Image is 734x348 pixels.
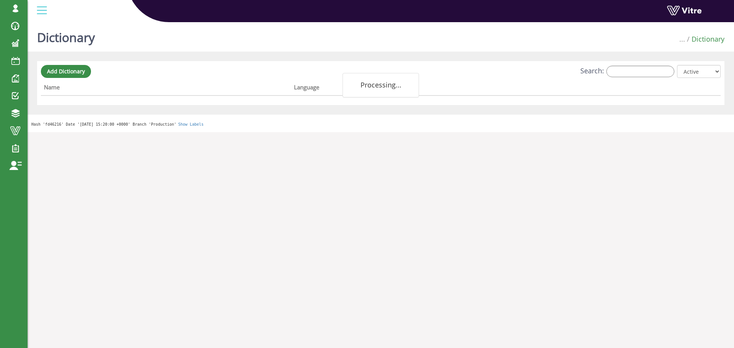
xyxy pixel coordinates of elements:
th: Language [291,81,651,96]
li: Dictionary [685,34,724,44]
h1: Dictionary [37,19,95,52]
a: Show Labels [178,122,203,126]
div: Processing... [343,73,419,97]
span: ... [679,34,685,44]
th: Name [41,81,291,96]
a: Add Dictionary [41,65,91,78]
label: Search: [580,66,674,77]
span: Add Dictionary [47,68,85,75]
span: Hash 'fd46216' Date '[DATE] 15:20:00 +0000' Branch 'Production' [31,122,176,126]
input: Search: [606,66,674,77]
